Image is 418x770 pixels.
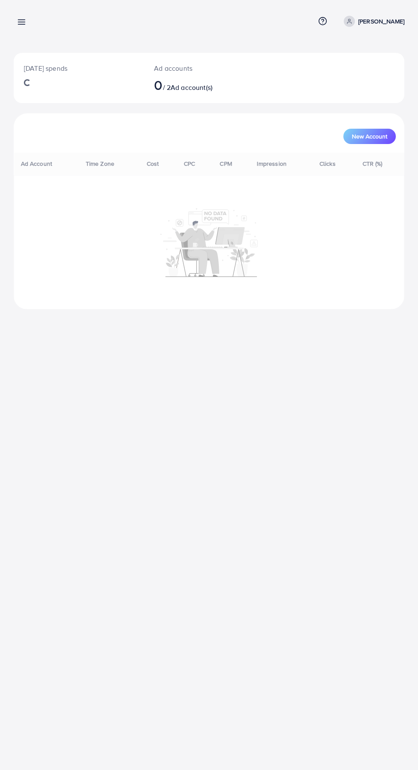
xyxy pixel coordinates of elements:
[154,63,231,73] p: Ad accounts
[343,129,396,144] button: New Account
[171,83,212,92] span: Ad account(s)
[24,63,134,73] p: [DATE] spends
[154,77,231,93] h2: / 2
[352,133,387,139] span: New Account
[358,16,404,26] p: [PERSON_NAME]
[340,16,404,27] a: [PERSON_NAME]
[154,75,163,95] span: 0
